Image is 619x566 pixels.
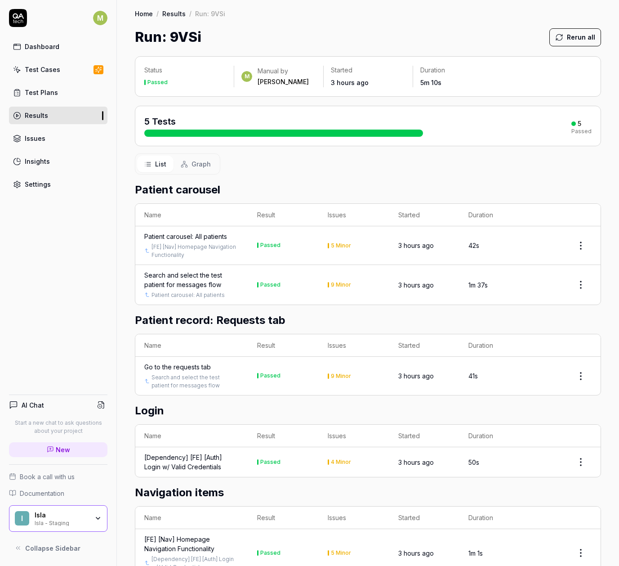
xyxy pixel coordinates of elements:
[155,159,166,169] span: List
[319,425,389,447] th: Issues
[25,65,60,74] div: Test Cases
[9,153,107,170] a: Insights
[195,9,225,18] div: Run: 9VSi
[468,242,479,249] time: 42s
[248,334,319,357] th: Result
[144,453,239,472] a: [Dependency] [FE] [Auth] Login w/ Valid Credentials
[135,27,201,47] h1: Run: 9VSi
[248,425,319,447] th: Result
[9,472,107,481] a: Book a call with us
[25,134,45,143] div: Issues
[93,9,107,27] button: M
[9,38,107,55] a: Dashboard
[135,312,601,328] h2: Patient record: Requests tab
[135,9,153,18] a: Home
[135,182,601,198] h2: Patient carousel
[191,159,211,169] span: Graph
[25,88,58,97] div: Test Plans
[248,507,319,529] th: Result
[389,425,460,447] th: Started
[156,9,159,18] div: /
[248,204,319,226] th: Result
[319,507,389,529] th: Issues
[144,362,211,372] a: Go to the requests tab
[468,372,478,380] time: 41s
[260,373,281,378] div: Passed
[9,84,107,101] a: Test Plans
[144,116,176,127] span: 5 Tests
[35,519,89,526] div: Isla - Staging
[93,11,107,25] span: M
[135,334,248,357] th: Name
[135,485,601,501] h2: Navigation items
[459,425,530,447] th: Duration
[56,445,70,454] span: New
[389,507,460,529] th: Started
[331,243,351,248] div: 5 Minor
[258,67,309,76] div: Manual by
[9,107,107,124] a: Results
[9,175,107,193] a: Settings
[331,550,351,556] div: 5 Minor
[25,544,80,553] span: Collapse Sidebar
[151,291,225,299] a: Patient carousel: All patients
[25,180,51,189] div: Settings
[398,281,434,289] time: 3 hours ago
[398,549,434,557] time: 3 hours ago
[241,71,252,82] span: M
[174,156,218,172] button: Graph
[135,425,248,447] th: Name
[137,156,174,172] button: List
[549,28,601,46] button: Rerun all
[468,549,483,557] time: 1m 1s
[9,61,107,78] a: Test Cases
[135,204,248,226] th: Name
[144,66,227,75] p: Status
[331,66,405,75] p: Started
[9,489,107,498] a: Documentation
[331,79,369,86] time: 3 hours ago
[331,373,351,379] div: 9 Minor
[162,9,186,18] a: Results
[331,459,351,465] div: 4 Minor
[389,334,460,357] th: Started
[25,42,59,51] div: Dashboard
[260,550,281,556] div: Passed
[260,282,281,287] div: Passed
[9,539,107,557] button: Collapse Sidebar
[398,458,434,466] time: 3 hours ago
[319,334,389,357] th: Issues
[20,489,64,498] span: Documentation
[151,373,239,390] a: Search and select the test patient for messages flow
[459,507,530,529] th: Duration
[151,243,239,259] a: [FE] [Nav] Homepage Navigation Functionality
[35,511,89,519] div: Isla
[9,130,107,147] a: Issues
[319,204,389,226] th: Issues
[144,535,239,553] a: [FE] [Nav] Homepage Navigation Functionality
[389,204,460,226] th: Started
[468,458,479,466] time: 50s
[331,282,351,287] div: 9 Minor
[15,511,29,526] span: I
[468,281,488,289] time: 1m 37s
[420,79,441,86] time: 5m 10s
[571,129,592,134] div: Passed
[135,507,248,529] th: Name
[9,442,107,457] a: New
[25,111,48,120] div: Results
[258,77,309,86] div: [PERSON_NAME]
[9,505,107,532] button: IIslaIsla - Staging
[420,66,495,75] p: Duration
[459,334,530,357] th: Duration
[260,243,281,248] div: Passed
[22,400,44,410] h4: AI Chat
[144,270,239,289] a: Search and select the test patient for messages flow
[189,9,191,18] div: /
[20,472,75,481] span: Book a call with us
[144,232,227,241] a: Patient carousel: All patients
[9,419,107,435] p: Start a new chat to ask questions about your project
